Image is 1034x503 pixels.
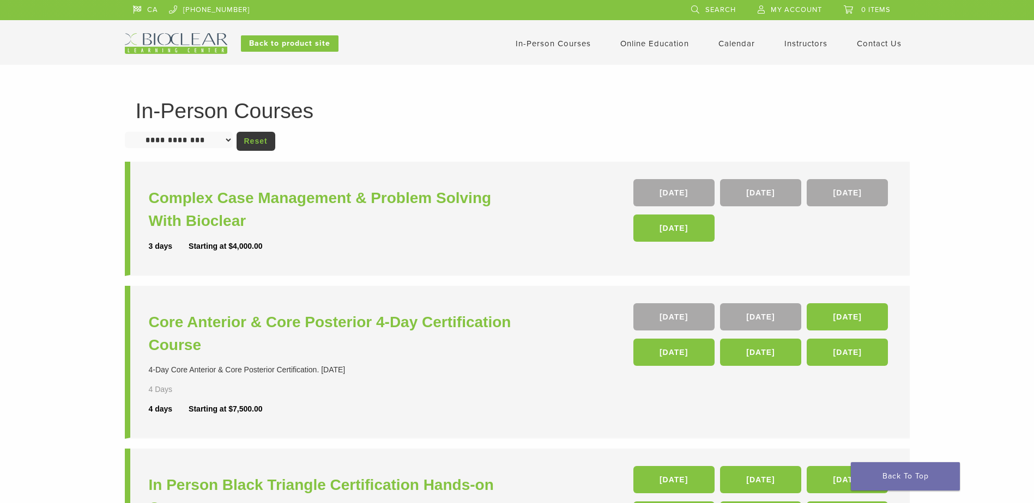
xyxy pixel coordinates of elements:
img: Bioclear [125,33,227,54]
span: Search [705,5,736,14]
a: Core Anterior & Core Posterior 4-Day Certification Course [149,311,520,357]
div: 4 days [149,403,189,415]
a: [DATE] [807,179,888,206]
a: Complex Case Management & Problem Solving With Bioclear [149,187,520,232]
a: [DATE] [720,339,801,366]
a: Back to product site [241,35,338,52]
a: [DATE] [633,339,715,366]
h1: In-Person Courses [136,100,899,121]
div: , , , , , [633,303,891,371]
a: [DATE] [633,179,715,206]
a: [DATE] [720,466,801,493]
span: 0 items [861,5,891,14]
div: Starting at $4,000.00 [189,241,262,252]
a: Online Education [620,39,689,48]
a: [DATE] [720,179,801,206]
a: [DATE] [807,466,888,493]
div: 4 Days [149,384,204,395]
span: My Account [771,5,822,14]
a: Calendar [718,39,755,48]
a: [DATE] [807,339,888,366]
a: [DATE] [633,303,715,330]
div: Starting at $7,500.00 [189,403,262,415]
div: , , , [633,179,891,247]
a: Reset [237,132,275,151]
a: [DATE] [807,303,888,330]
div: 4-Day Core Anterior & Core Posterior Certification. [DATE] [149,364,520,376]
div: 3 days [149,241,189,252]
a: Back To Top [851,462,960,490]
a: Contact Us [857,39,902,48]
a: [DATE] [633,466,715,493]
a: [DATE] [633,214,715,242]
a: Instructors [784,39,827,48]
a: [DATE] [720,303,801,330]
a: In-Person Courses [516,39,591,48]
